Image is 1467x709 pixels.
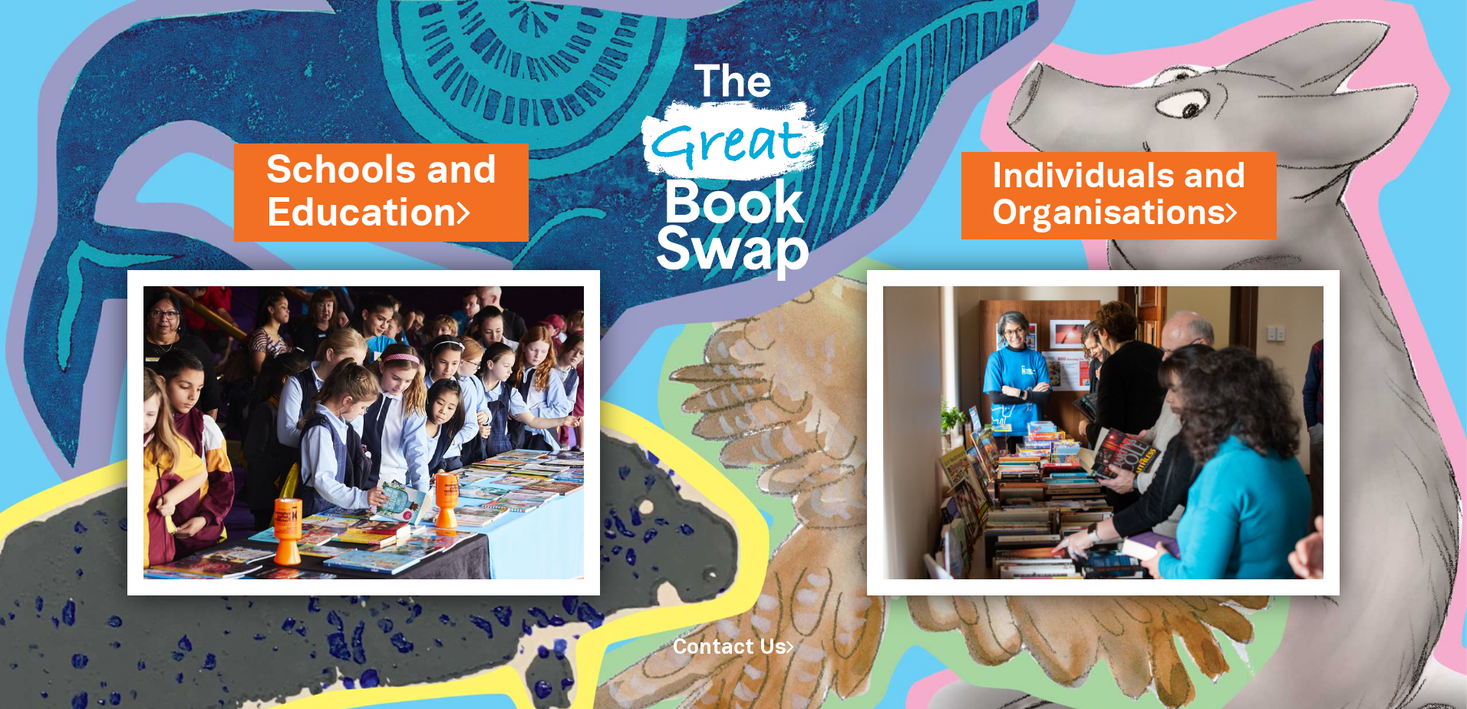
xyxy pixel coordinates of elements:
a: Contact Us [673,638,794,658]
a: Individuals andOrganisations [992,153,1246,238]
img: Great Bookswap logo [623,18,845,312]
img: Schools and Education [127,270,599,595]
img: Individuals and Organisations [867,270,1339,595]
a: Schools andEducation [266,144,496,241]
